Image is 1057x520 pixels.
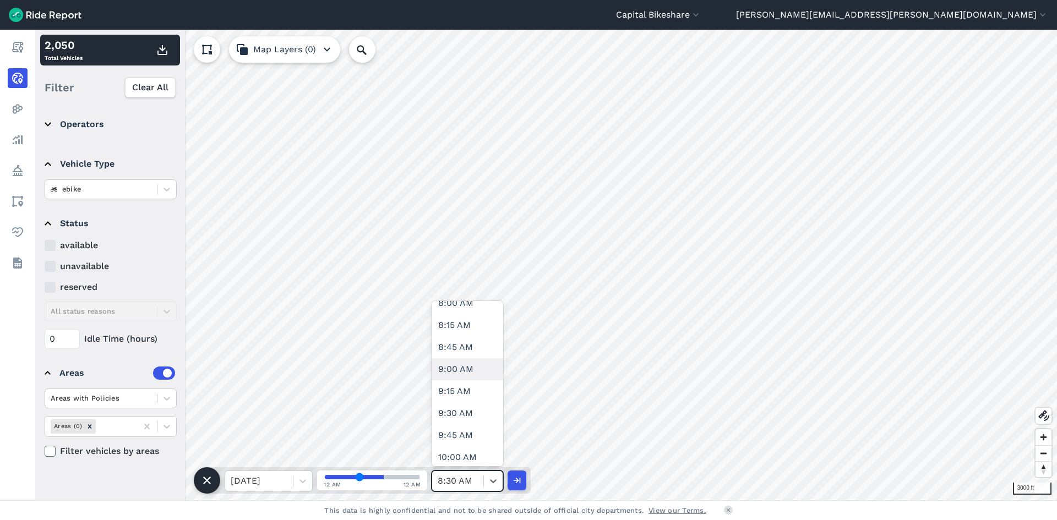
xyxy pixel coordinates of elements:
button: Zoom in [1036,429,1051,445]
label: Filter vehicles by areas [45,445,177,458]
div: 3000 ft [1013,483,1051,495]
img: Ride Report [9,8,81,22]
span: 12 AM [404,480,421,489]
div: 8:15 AM [432,314,503,336]
a: Areas [8,191,28,211]
div: 10:00 AM [432,446,503,468]
div: 9:15 AM [432,380,503,402]
div: 9:45 AM [432,424,503,446]
div: Remove Areas (0) [84,419,96,433]
div: Filter [40,70,180,105]
a: Report [8,37,28,57]
a: Heatmaps [8,99,28,119]
button: [PERSON_NAME][EMAIL_ADDRESS][PERSON_NAME][DOMAIN_NAME] [736,8,1048,21]
span: 12 AM [324,480,341,489]
div: Idle Time (hours) [45,329,177,349]
span: Clear All [132,81,168,94]
div: Areas [59,366,175,380]
label: unavailable [45,260,177,273]
summary: Operators [45,109,175,140]
label: reserved [45,281,177,294]
button: Capital Bikeshare [616,8,701,21]
div: Areas (0) [51,419,84,433]
summary: Status [45,208,175,239]
button: Map Layers (0) [229,36,340,63]
button: Zoom out [1036,445,1051,461]
summary: Areas [45,358,175,388]
canvas: Map [35,30,1057,500]
a: View our Terms. [649,505,706,516]
a: Analyze [8,130,28,150]
div: 2,050 [45,37,83,53]
div: 9:00 AM [432,358,503,380]
input: Search Location or Vehicles [349,36,393,63]
a: Policy [8,161,28,180]
a: Datasets [8,253,28,273]
div: 8:00 AM [432,292,503,314]
div: Total Vehicles [45,37,83,63]
div: 9:30 AM [432,402,503,424]
button: Reset bearing to north [1036,461,1051,477]
button: Clear All [125,78,176,97]
div: 8:45 AM [432,336,503,358]
label: available [45,239,177,252]
a: Health [8,222,28,242]
a: Realtime [8,68,28,88]
summary: Vehicle Type [45,149,175,179]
